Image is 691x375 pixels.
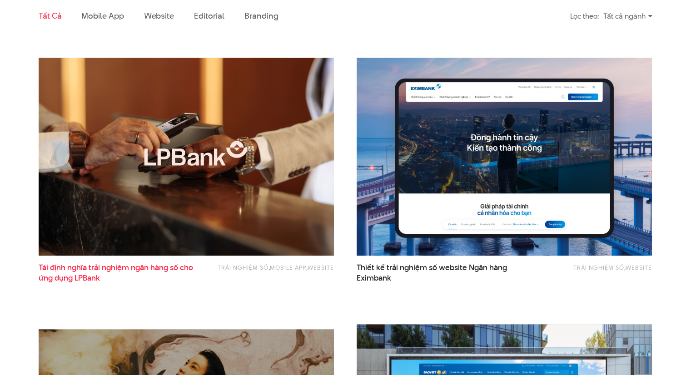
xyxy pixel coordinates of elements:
[626,263,652,271] a: Website
[534,262,652,279] div: ,
[39,262,201,283] a: Tái định nghĩa trải nghiệm ngân hàng số choứng dụng LPBank
[308,263,334,271] a: Website
[357,262,519,283] span: Thiết kế trải nghiệm số website Ngân hàng
[244,10,278,21] a: Branding
[81,10,124,21] a: Mobile app
[270,263,306,271] a: Mobile app
[573,263,624,271] a: Trải nghiệm số
[357,58,652,256] img: Eximbank Website Portal
[603,8,652,24] div: Tất cả ngành
[194,10,224,21] a: Editorial
[39,262,201,283] span: Tái định nghĩa trải nghiệm ngân hàng số cho
[218,263,268,271] a: Trải nghiệm số
[570,8,599,24] div: Lọc theo:
[39,58,334,256] img: LPBank Thumb
[39,10,61,21] a: Tất cả
[39,273,100,283] span: ứng dụng LPBank
[357,262,519,283] a: Thiết kế trải nghiệm số website Ngân hàngEximbank
[216,262,334,279] div: , ,
[357,273,391,283] span: Eximbank
[144,10,174,21] a: Website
